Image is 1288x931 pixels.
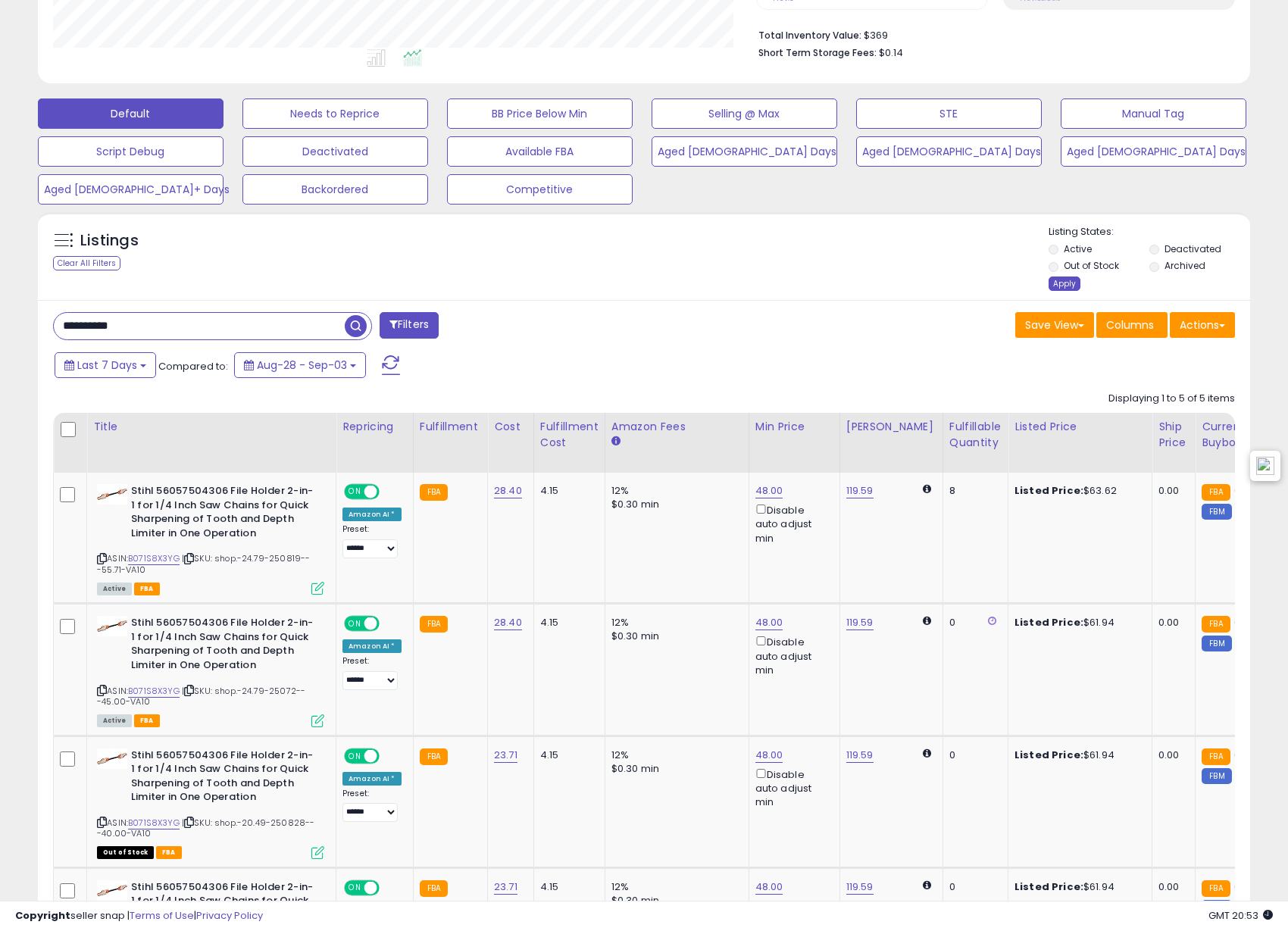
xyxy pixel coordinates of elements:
[1014,880,1140,894] div: $61.94
[1202,616,1230,633] small: FBA
[758,46,877,59] b: Short Term Storage Fees:
[1108,392,1235,406] div: Displaying 1 to 5 of 5 items
[131,616,315,676] b: Stihl 56057504306 File Holder 2-in-1 for 1/4 Inch Saw Chains for Quick Sharpening of Tooth and De...
[1202,504,1231,520] small: FBM
[377,749,402,762] span: OFF
[93,419,330,435] div: Title
[611,762,737,776] div: $0.30 min
[38,136,224,167] button: Script Debug
[97,748,324,858] div: ASIN:
[949,484,996,498] div: 8
[856,98,1042,129] button: STE
[846,879,874,895] a: 119.59
[611,616,737,630] div: 12%
[949,419,1002,451] div: Fulfillable Quantity
[494,483,522,498] a: 28.40
[342,524,402,558] div: Preset:
[97,484,324,593] div: ASIN:
[755,501,828,545] div: Disable auto adjust min
[1208,908,1273,923] span: 2025-09-11 20:53 GMT
[15,909,263,923] div: seller snap | |
[611,498,737,511] div: $0.30 min
[1234,615,1261,630] span: 63.87
[342,639,402,653] div: Amazon AI *
[130,908,194,923] a: Terms of Use
[1049,225,1250,239] p: Listing States:
[611,419,742,435] div: Amazon Fees
[611,748,737,762] div: 12%
[380,312,439,339] button: Filters
[1015,312,1094,338] button: Save View
[1202,636,1231,651] small: FBM
[97,880,127,901] img: 31l6pW2GFvL._SL40_.jpg
[758,29,861,42] b: Total Inventory Value:
[420,616,448,633] small: FBA
[755,748,783,763] a: 48.00
[131,484,315,544] b: Stihl 56057504306 File Holder 2-in-1 for 1/4 Inch Saw Chains for Quick Sharpening of Tooth and De...
[1202,768,1231,784] small: FBM
[1014,483,1083,498] b: Listed Price:
[134,583,160,595] span: FBA
[846,483,874,498] a: 119.59
[611,630,737,643] div: $0.30 min
[1256,457,1274,475] img: icon48.png
[97,846,154,859] span: All listings that are currently out of stock and unavailable for purchase on Amazon
[494,419,527,435] div: Cost
[1202,880,1230,897] small: FBA
[1049,276,1080,291] div: Apply
[1158,748,1183,762] div: 0.00
[1234,879,1261,894] span: 63.87
[611,435,621,448] small: Amazon Fees.
[447,98,633,129] button: BB Price Below Min
[494,615,522,630] a: 28.40
[38,98,224,129] button: Default
[234,352,366,378] button: Aug-28 - Sep-03
[758,25,1224,43] li: $369
[77,358,137,373] span: Last 7 Days
[134,714,160,727] span: FBA
[1158,484,1183,498] div: 0.00
[949,616,996,630] div: 0
[494,748,517,763] a: 23.71
[652,98,837,129] button: Selling @ Max
[755,766,828,810] div: Disable auto adjust min
[342,656,402,690] div: Preset:
[1064,259,1119,272] label: Out of Stock
[242,136,428,167] button: Deactivated
[1106,317,1154,333] span: Columns
[97,714,132,727] span: All listings currently available for purchase on Amazon
[377,617,402,630] span: OFF
[1014,484,1140,498] div: $63.62
[196,908,263,923] a: Privacy Policy
[55,352,156,378] button: Last 7 Days
[1014,879,1083,894] b: Listed Price:
[156,846,182,859] span: FBA
[345,617,364,630] span: ON
[755,419,833,435] div: Min Price
[1096,312,1168,338] button: Columns
[447,136,633,167] button: Available FBA
[38,174,224,205] button: Aged [DEMOGRAPHIC_DATA]+ Days
[128,817,180,829] a: B071S8X3YG
[97,685,305,708] span: | SKU: shop.-24.79-25072---45.00-VA10
[97,552,311,575] span: | SKU: shop.-24.79-250819---55.71-VA10
[1014,615,1083,630] b: Listed Price:
[128,685,180,698] a: B071S8X3YG
[611,880,737,894] div: 12%
[1014,748,1140,762] div: $61.94
[540,880,593,894] div: 4.15
[755,879,783,895] a: 48.00
[1061,98,1246,129] button: Manual Tag
[611,484,737,498] div: 12%
[1061,136,1246,167] button: Aged [DEMOGRAPHIC_DATA] Days
[846,748,874,763] a: 119.59
[97,616,127,636] img: 31l6pW2GFvL._SL40_.jpg
[949,880,996,894] div: 0
[345,486,364,498] span: ON
[846,615,874,630] a: 119.59
[131,748,315,808] b: Stihl 56057504306 File Holder 2-in-1 for 1/4 Inch Saw Chains for Quick Sharpening of Tooth and De...
[1064,242,1092,255] label: Active
[1202,484,1230,501] small: FBA
[15,908,70,923] strong: Copyright
[342,508,402,521] div: Amazon AI *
